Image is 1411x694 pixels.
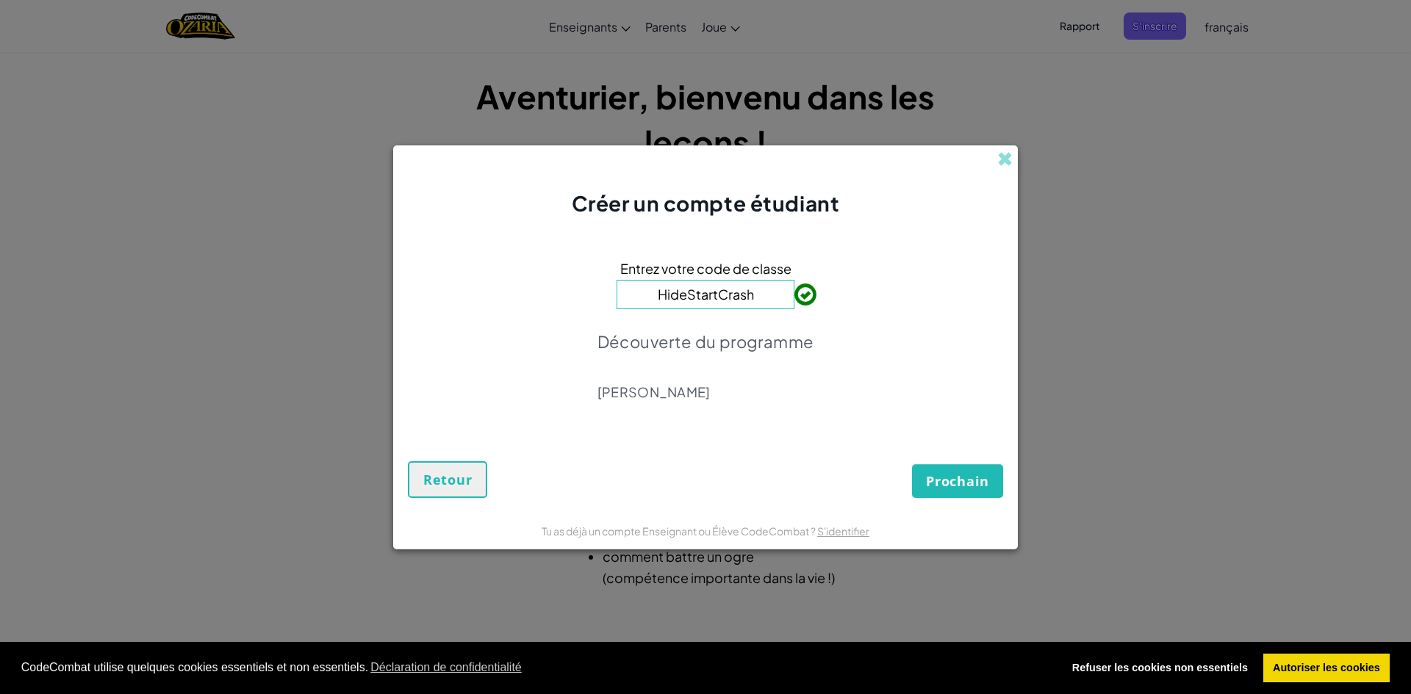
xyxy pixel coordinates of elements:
span: Entrez votre code de classe [620,258,791,279]
font: Refuser les cookies non essentiels [1072,662,1248,673]
button: Retour [408,461,487,498]
span: Créer un compte étudiant [572,190,839,216]
p: [PERSON_NAME] [597,383,814,401]
p: Découverte du programme [597,331,814,352]
button: Prochain [912,464,1003,498]
font: CodeCombat utilise quelques cookies essentiels et non essentiels. [21,661,368,673]
span: Retour [423,471,472,488]
a: autoriser les cookies [1263,654,1390,683]
a: en savoir plus sur les cookies [368,657,524,679]
span: Tu as déjà un compte Enseignant ou Élève CodeCombat ? [542,524,817,538]
font: Autoriser les cookies [1273,662,1380,673]
a: S'identifier [817,524,869,538]
font: Déclaration de confidentialité [370,661,521,673]
span: Prochain [926,472,989,490]
a: refuser les cookies [1062,654,1257,683]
